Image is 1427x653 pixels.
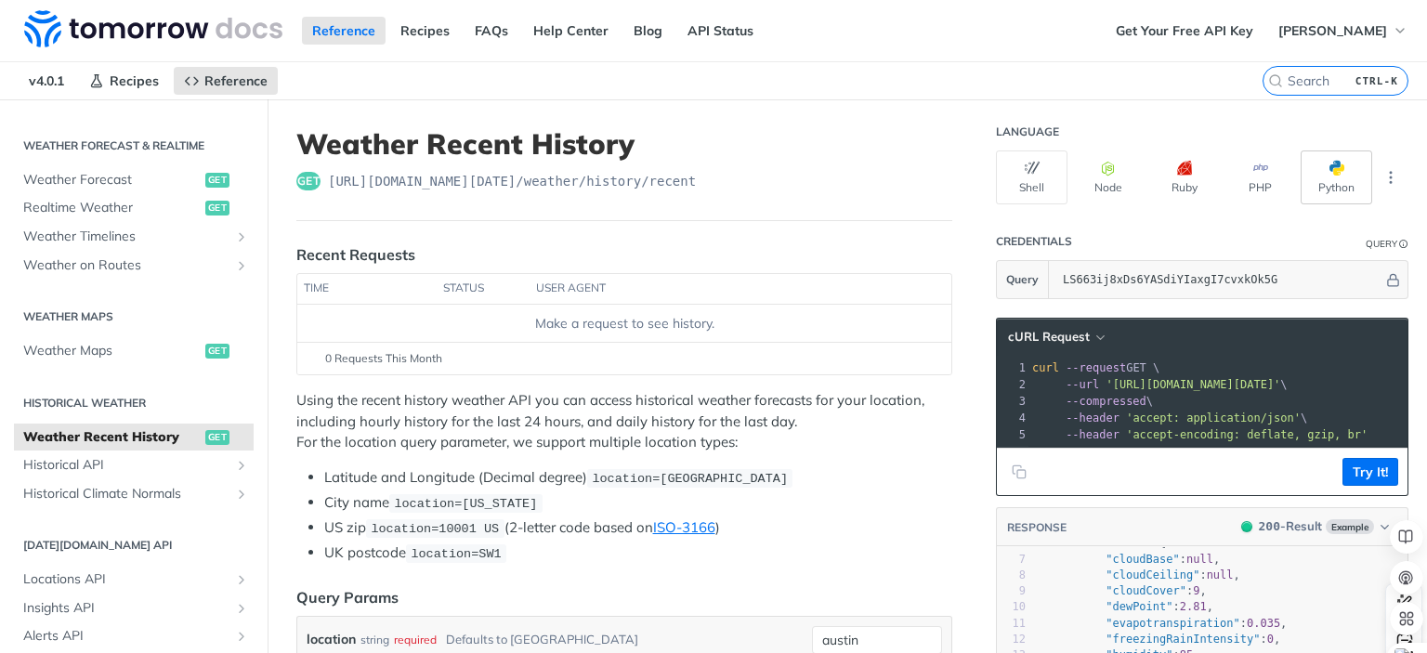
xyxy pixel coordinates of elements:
[1377,163,1405,191] button: More Languages
[1106,633,1260,646] span: "freezingRainIntensity"
[997,568,1026,583] div: 8
[296,586,399,608] div: Query Params
[14,537,254,554] h2: [DATE][DOMAIN_NAME] API
[1342,458,1398,486] button: Try It!
[14,308,254,325] h2: Weather Maps
[1247,617,1280,630] span: 0.035
[371,522,499,536] span: location=10001 US
[394,626,437,653] div: required
[1186,553,1213,566] span: null
[296,243,415,266] div: Recent Requests
[205,344,229,359] span: get
[1106,568,1199,581] span: "cloudCeiling"
[19,67,74,95] span: v4.0.1
[23,428,201,447] span: Weather Recent History
[996,150,1067,204] button: Shell
[997,376,1028,393] div: 2
[1066,361,1126,374] span: --request
[234,229,249,244] button: Show subpages for Weather Timelines
[14,622,254,650] a: Alerts APIShow subpages for Alerts API
[24,10,282,47] img: Tomorrow.io Weather API Docs
[1301,150,1372,204] button: Python
[14,480,254,508] a: Historical Climate NormalsShow subpages for Historical Climate Normals
[1039,584,1207,597] span: : ,
[1366,237,1397,251] div: Query
[1106,584,1186,597] span: "cloudCover"
[14,194,254,222] a: Realtime Weatherget
[996,124,1059,139] div: Language
[1039,568,1240,581] span: : ,
[623,17,673,45] a: Blog
[1039,600,1213,613] span: : ,
[296,172,321,190] span: get
[296,127,952,161] h1: Weather Recent History
[79,67,169,95] a: Recipes
[234,629,249,644] button: Show subpages for Alerts API
[997,426,1028,443] div: 5
[305,314,944,333] div: Make a request to see history.
[394,497,537,511] span: location=[US_STATE]
[234,487,249,502] button: Show subpages for Historical Climate Normals
[1066,411,1119,424] span: --header
[360,626,389,653] div: string
[1006,271,1039,288] span: Query
[465,17,518,45] a: FAQs
[23,485,229,503] span: Historical Climate Normals
[997,410,1028,426] div: 4
[1180,600,1207,613] span: 2.81
[297,274,437,304] th: time
[1006,458,1032,486] button: Copy to clipboard
[997,552,1026,568] div: 7
[1366,237,1408,251] div: QueryInformation
[23,627,229,646] span: Alerts API
[592,472,788,486] span: location=[GEOGRAPHIC_DATA]
[1032,361,1059,374] span: curl
[23,199,201,217] span: Realtime Weather
[307,626,356,653] label: location
[1032,395,1153,408] span: \
[1066,428,1119,441] span: --header
[1039,553,1220,566] span: : ,
[1032,378,1288,391] span: \
[14,594,254,622] a: Insights APIShow subpages for Insights API
[14,395,254,411] h2: Historical Weather
[324,492,952,514] li: City name
[997,393,1028,410] div: 3
[997,599,1026,615] div: 10
[1268,17,1418,45] button: [PERSON_NAME]
[997,261,1049,298] button: Query
[1032,361,1159,374] span: GET \
[14,166,254,194] a: Weather Forecastget
[1054,261,1383,298] input: apikey
[234,572,249,587] button: Show subpages for Locations API
[324,542,952,564] li: UK postcode
[296,390,952,453] p: Using the recent history weather API you can access historical weather forecasts for your locatio...
[653,518,715,536] a: ISO-3166
[523,17,619,45] a: Help Center
[1259,517,1322,536] div: - Result
[174,67,278,95] a: Reference
[1006,518,1067,537] button: RESPONSE
[1106,378,1280,391] span: '[URL][DOMAIN_NAME][DATE]'
[205,173,229,188] span: get
[302,17,386,45] a: Reference
[324,517,952,539] li: US zip (2-letter code based on )
[446,626,638,653] div: Defaults to [GEOGRAPHIC_DATA]
[997,359,1028,376] div: 1
[23,171,201,189] span: Weather Forecast
[997,616,1026,632] div: 11
[1326,519,1374,534] span: Example
[23,342,201,360] span: Weather Maps
[234,258,249,273] button: Show subpages for Weather on Routes
[1382,169,1399,186] svg: More ellipsis
[1126,428,1368,441] span: 'accept-encoding: deflate, gzip, br'
[1126,411,1301,424] span: 'accept: application/json'
[1106,553,1179,566] span: "cloudBase"
[23,570,229,589] span: Locations API
[14,451,254,479] a: Historical APIShow subpages for Historical API
[1066,395,1146,408] span: --compressed
[1106,17,1263,45] a: Get Your Free API Key
[328,172,696,190] span: https://api.tomorrow.io/v4/weather/history/recent
[23,256,229,275] span: Weather on Routes
[1232,517,1398,536] button: 200200-ResultExample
